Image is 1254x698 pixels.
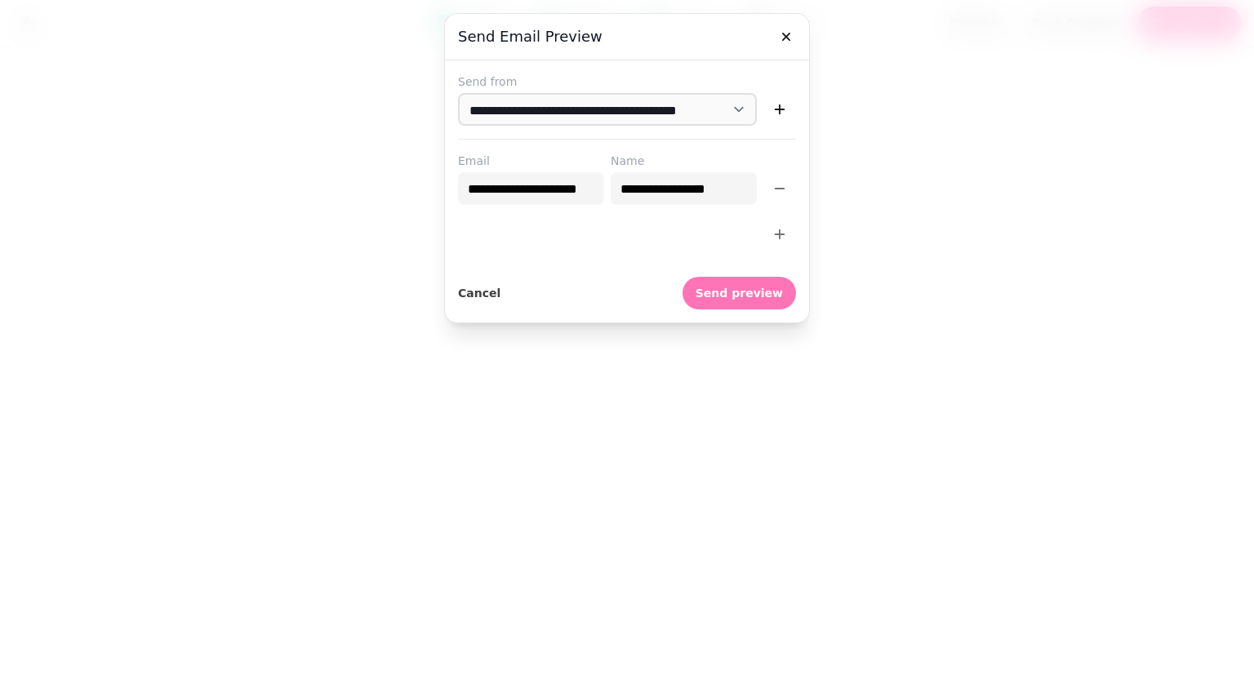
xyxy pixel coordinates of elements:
[458,153,604,169] label: Email
[458,73,796,90] label: Send from
[696,287,783,299] span: Send preview
[458,277,500,309] button: Cancel
[611,153,757,169] label: Name
[458,287,500,299] span: Cancel
[458,27,796,47] h3: Send email preview
[683,277,796,309] button: Send preview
